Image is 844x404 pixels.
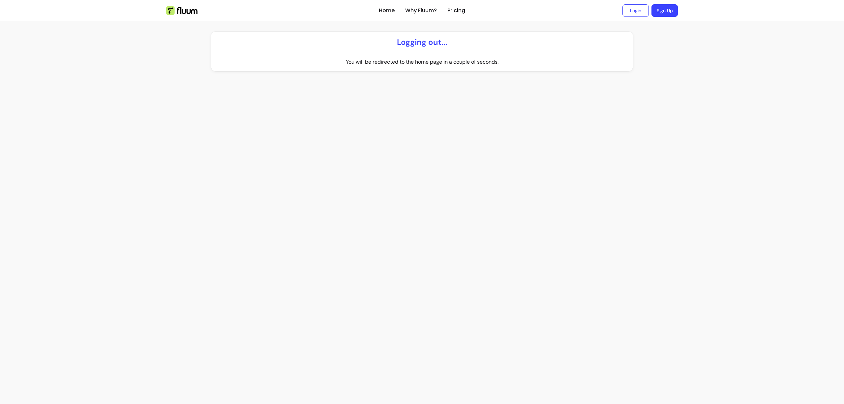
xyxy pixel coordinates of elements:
a: Why Fluum? [405,7,437,15]
a: Pricing [447,7,465,15]
p: You will be redirected to the home page in a couple of seconds. [346,58,498,66]
img: Fluum Logo [166,6,197,15]
a: Sign Up [651,4,678,17]
p: Logging out... [397,37,447,47]
a: Login [622,4,649,17]
a: Home [379,7,395,15]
